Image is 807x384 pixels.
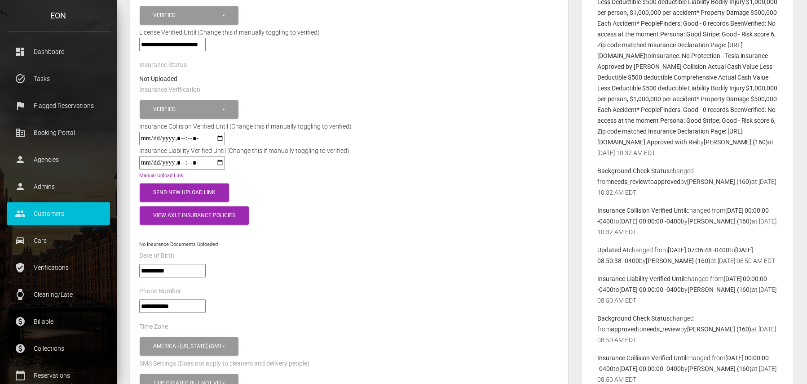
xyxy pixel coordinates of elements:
label: Phone Number [139,287,181,296]
p: Admins [13,180,103,193]
a: verified_user Verifications [7,256,110,279]
b: Insurance Collision Verified Until [597,354,686,362]
b: [DATE] 00:00:00 -0400 [619,286,681,293]
p: Reservations [13,369,103,382]
b: [PERSON_NAME] (160) [704,138,768,146]
b: Background Check Status [597,315,670,322]
p: Tasks [13,72,103,85]
div: Insurance Liability Verified Until (Change this if manually toggling to verified) [132,145,356,156]
b: approved [654,178,680,185]
button: America - New York (GMT -05:00) [140,337,238,356]
button: Send New Upload Link [140,183,229,202]
label: Date of Birth [139,251,174,260]
b: [PERSON_NAME] (160) [688,218,752,225]
p: changed from to by at [DATE] 08:50 AM EDT [597,313,778,345]
button: Verified [140,100,238,119]
a: dashboard Dashboard [7,40,110,63]
div: License Verified Until (Change this if manually toggling to verified) [132,27,566,38]
label: Time Zone [139,322,168,331]
a: watch Cleaning/Late [7,283,110,306]
p: Agencies [13,153,103,166]
a: person Agencies [7,148,110,171]
b: approved [611,326,637,333]
label: SMS Settings (Does not apply to cleaners and delivery people) [139,359,309,368]
b: [DATE] 07:36:48 -0400 [668,246,729,254]
b: Insurance Collision Verified Until [597,207,686,214]
b: Updated At [597,246,629,254]
b: Background Check Status [597,167,670,174]
p: Cars [13,234,103,247]
a: paid Collections [7,337,110,360]
label: Insurance Verification [139,85,200,94]
a: paid Billable [7,310,110,333]
small: No Insurance Documents Uploaded [139,241,218,247]
p: Verifications [13,261,103,274]
b: [DATE] 00:00:00 -0400 [619,218,681,225]
p: changed from to by at [DATE] 10:32 AM EDT [597,205,778,237]
a: people Customers [7,202,110,225]
p: changed from to by at [DATE] 10:32 AM EDT [597,165,778,198]
div: Insurance Collision Verified Until (Change this if manually toggling to verified) [132,121,358,132]
b: [PERSON_NAME] (160) [646,257,710,264]
div: America - [US_STATE] (GMT -05:00) [153,343,221,350]
p: Flagged Reservations [13,99,103,112]
b: [DATE] 00:00:00 -0400 [619,365,681,372]
button: View Axle Insurance Policies [140,206,249,225]
b: [PERSON_NAME] (160) [688,365,752,372]
p: Dashboard [13,45,103,58]
b: Insurance Liability Verified Until [597,275,684,282]
p: Booking Portal [13,126,103,139]
button: Verified [140,6,238,25]
a: person Admins [7,175,110,198]
div: Verified [153,12,221,19]
label: Insurance Status [139,61,187,70]
b: Insurance: No Protection - Tesla Insurance - Approved by [PERSON_NAME] Collision Actual Cash Valu... [597,52,778,146]
a: drive_eta Cars [7,229,110,252]
p: Collections [13,342,103,355]
p: changed from to by at [DATE] 08:50 AM EDT [597,273,778,306]
p: Customers [13,207,103,220]
p: Billable [13,315,103,328]
p: changed from to by at [DATE] 08:50 AM EDT [597,245,778,266]
a: flag Flagged Reservations [7,94,110,117]
b: [PERSON_NAME] (160) [687,326,752,333]
a: corporate_fare Booking Portal [7,121,110,144]
strong: Not Uploaded [139,75,177,82]
div: Verified [153,106,221,113]
a: Manual Upload Link [139,173,183,179]
b: [PERSON_NAME] (160) [688,286,752,293]
p: Cleaning/Late [13,288,103,301]
b: needs_review [643,326,680,333]
b: needs_review [611,178,648,185]
b: [PERSON_NAME] (160) [687,178,752,185]
a: task_alt Tasks [7,67,110,90]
